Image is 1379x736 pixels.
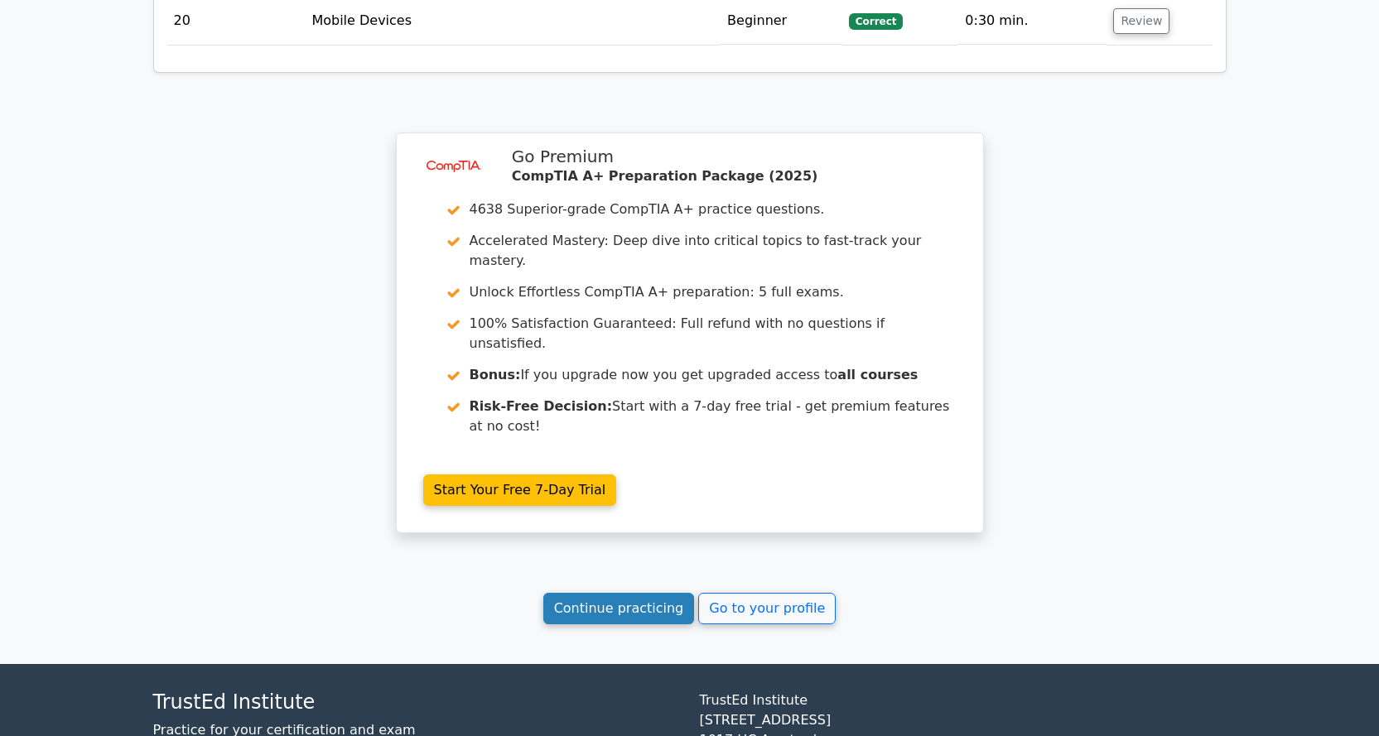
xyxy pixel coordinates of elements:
a: Start Your Free 7-Day Trial [423,474,617,506]
a: Continue practicing [543,593,695,624]
button: Review [1113,8,1169,34]
h4: TrustEd Institute [153,690,680,714]
a: Go to your profile [698,593,836,624]
span: Correct [849,13,903,30]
